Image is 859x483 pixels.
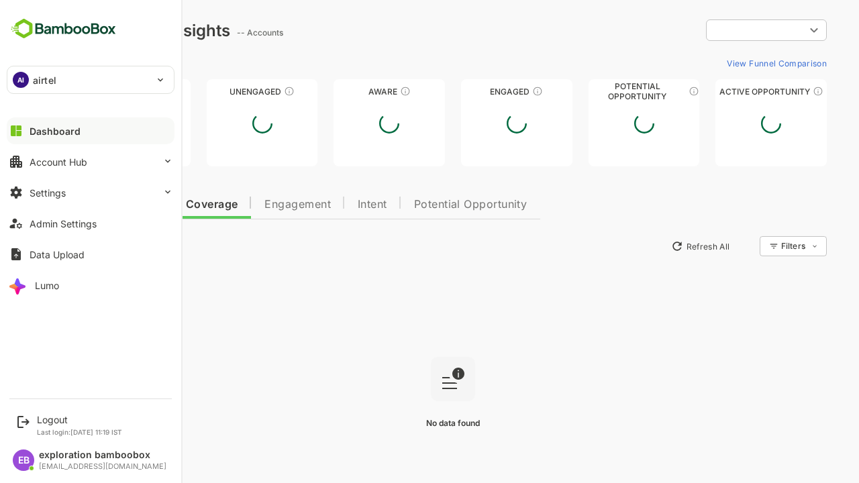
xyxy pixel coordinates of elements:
[30,249,85,260] div: Data Upload
[674,52,780,74] button: View Funnel Comparison
[353,86,364,97] div: These accounts have just entered the buying cycle and need further nurturing
[39,449,166,461] div: exploration bamboobox
[642,86,652,97] div: These accounts are MQAs and can be passed on to Inside Sales
[32,234,130,258] button: New Insights
[30,156,87,168] div: Account Hub
[7,272,174,299] button: Lumo
[30,125,81,137] div: Dashboard
[311,199,340,210] span: Intent
[39,462,166,471] div: [EMAIL_ADDRESS][DOMAIN_NAME]
[367,199,481,210] span: Potential Opportunity
[32,87,144,97] div: Unreached
[733,234,780,258] div: Filters
[7,16,120,42] img: BambooboxFullLogoMark.5f36c76dfaba33ec1ec1367b70bb1252.svg
[190,28,240,38] ag: -- Accounts
[30,218,97,229] div: Admin Settings
[618,235,689,257] button: Refresh All
[7,117,174,144] button: Dashboard
[668,87,780,97] div: Active Opportunity
[37,428,122,436] p: Last login: [DATE] 11:19 IST
[287,87,398,97] div: Aware
[659,18,780,42] div: ​
[734,241,758,251] div: Filters
[33,73,56,87] p: airtel
[7,210,174,237] button: Admin Settings
[37,414,122,425] div: Logout
[35,280,59,291] div: Lumo
[7,66,174,93] div: AIairtel
[414,87,525,97] div: Engaged
[7,179,174,206] button: Settings
[13,449,34,471] div: EB
[32,21,183,40] div: Dashboard Insights
[13,72,29,88] div: AI
[7,241,174,268] button: Data Upload
[379,418,433,428] span: No data found
[160,87,271,97] div: Unengaged
[766,86,776,97] div: These accounts have open opportunities which might be at any of the Sales Stages
[542,87,653,97] div: Potential Opportunity
[109,86,120,97] div: These accounts have not been engaged with for a defined time period
[217,199,284,210] span: Engagement
[30,187,66,199] div: Settings
[485,86,496,97] div: These accounts are warm, further nurturing would qualify them to MQAs
[46,199,191,210] span: Data Quality and Coverage
[237,86,248,97] div: These accounts have not shown enough engagement and need nurturing
[7,148,174,175] button: Account Hub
